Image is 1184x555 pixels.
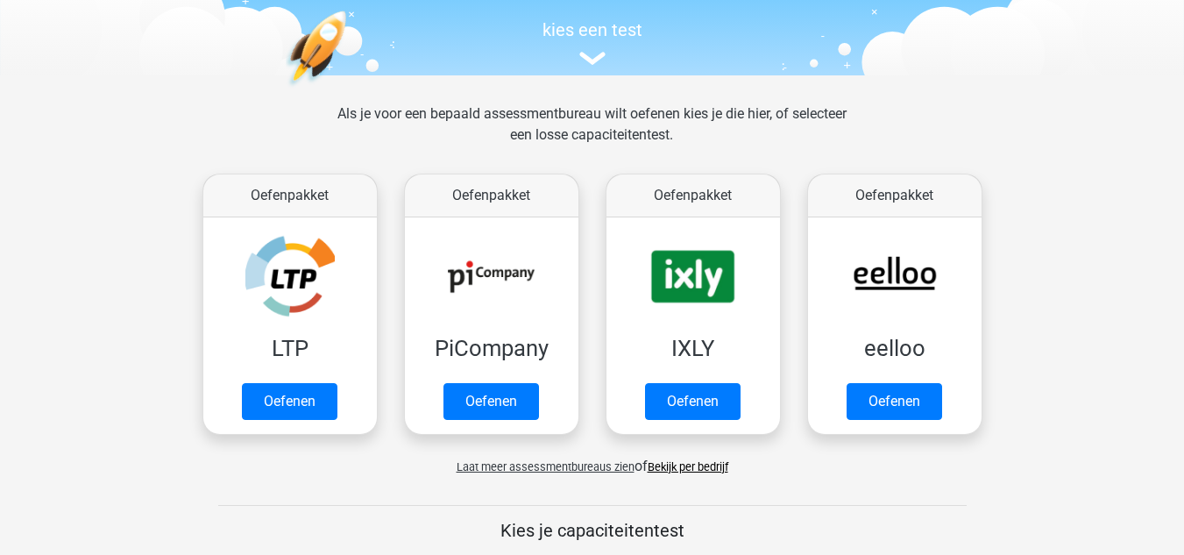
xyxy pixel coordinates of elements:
[189,442,996,477] div: of
[443,383,539,420] a: Oefenen
[847,383,942,420] a: Oefenen
[189,19,996,40] h5: kies een test
[323,103,861,167] div: Als je voor een bepaald assessmentbureau wilt oefenen kies je die hier, of selecteer een losse ca...
[218,520,967,541] h5: Kies je capaciteitentest
[579,52,606,65] img: assessment
[286,11,415,169] img: oefenen
[242,383,337,420] a: Oefenen
[645,383,741,420] a: Oefenen
[457,460,635,473] span: Laat meer assessmentbureaus zien
[189,19,996,66] a: kies een test
[648,460,728,473] a: Bekijk per bedrijf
